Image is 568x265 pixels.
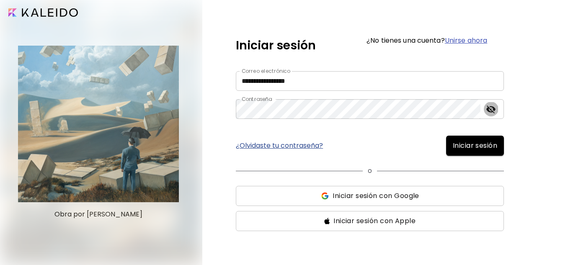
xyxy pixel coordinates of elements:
[236,186,504,206] button: ssIniciar sesión con Google
[320,192,329,200] img: ss
[446,136,504,156] button: Iniciar sesión
[445,36,487,45] a: Unirse ahora
[484,102,498,116] button: toggle password visibility
[333,191,419,201] span: Iniciar sesión con Google
[367,37,487,44] h6: ¿No tienes una cuenta?
[333,216,416,226] span: Iniciar sesión con Apple
[368,166,372,176] p: o
[236,37,316,54] h5: Iniciar sesión
[324,218,330,224] img: ss
[236,211,504,231] button: ssIniciar sesión con Apple
[453,141,497,151] span: Iniciar sesión
[236,142,323,149] a: ¿Olvidaste tu contraseña?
